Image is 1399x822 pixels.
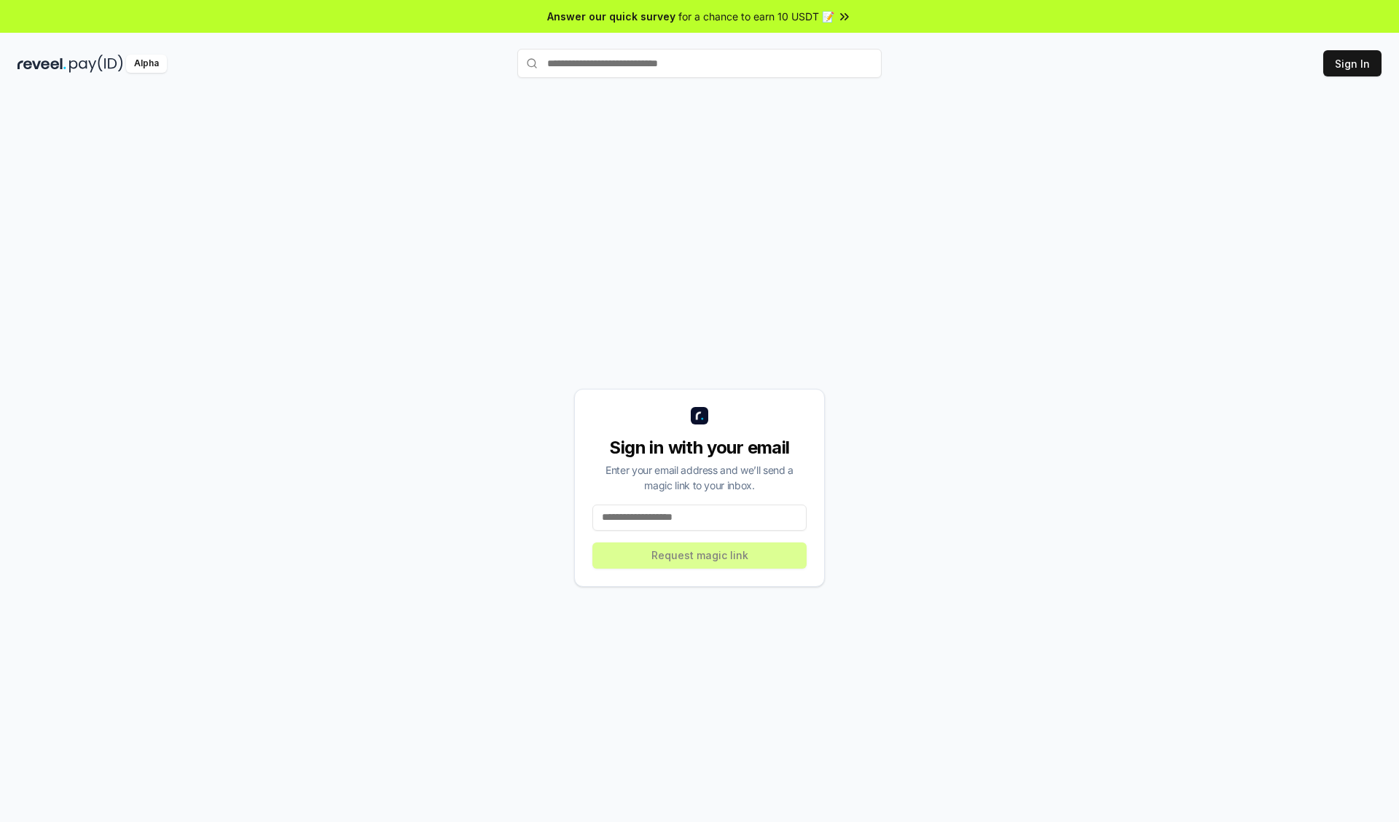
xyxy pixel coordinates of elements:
div: Sign in with your email [592,436,807,459]
div: Alpha [126,55,167,73]
img: reveel_dark [17,55,66,73]
div: Enter your email address and we’ll send a magic link to your inbox. [592,462,807,493]
img: logo_small [691,407,708,424]
span: Answer our quick survey [547,9,675,24]
img: pay_id [69,55,123,73]
span: for a chance to earn 10 USDT 📝 [678,9,834,24]
button: Sign In [1323,50,1382,76]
